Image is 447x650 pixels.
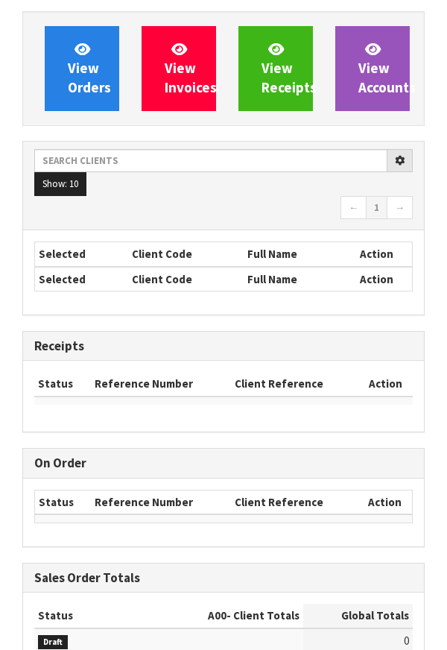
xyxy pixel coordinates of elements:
th: Reference Number [91,372,231,396]
th: Selected [35,242,128,266]
h3: On Order [34,456,413,470]
th: Action [342,242,412,266]
a: ViewOrders [45,26,119,111]
span: 0 [404,634,409,648]
nav: Page navigation [34,196,413,222]
th: Full Name [244,242,342,266]
a: ← [340,196,367,220]
th: Status [34,604,159,628]
th: Client Code [128,242,244,266]
th: Action [358,372,413,396]
th: - Client Totals [159,604,303,628]
th: Global Totals [303,604,413,628]
th: Status [34,372,91,396]
button: Show: 10 [34,172,86,196]
h3: Receipts [34,339,413,353]
span: View Orders [68,40,111,96]
span: A00 [208,608,226,622]
a: ViewInvoices [142,26,216,111]
th: Reference Number [91,490,231,514]
th: Client Code [128,267,244,291]
a: 1 [366,196,387,220]
span: View Receipts [261,40,317,96]
span: Draft [38,635,68,650]
span: View Invoices [165,40,217,96]
a: → [387,196,413,220]
th: Status [35,490,91,514]
th: Action [358,490,412,514]
a: ViewAccounts [335,26,410,111]
input: Search clients [34,149,387,172]
th: Action [342,267,412,291]
th: Selected [35,267,128,291]
th: Client Reference [231,372,358,396]
span: View Accounts [358,40,416,96]
h3: Sales Order Totals [34,571,413,585]
th: Full Name [244,267,342,291]
th: Client Reference [231,490,358,514]
a: ViewReceipts [238,26,313,111]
